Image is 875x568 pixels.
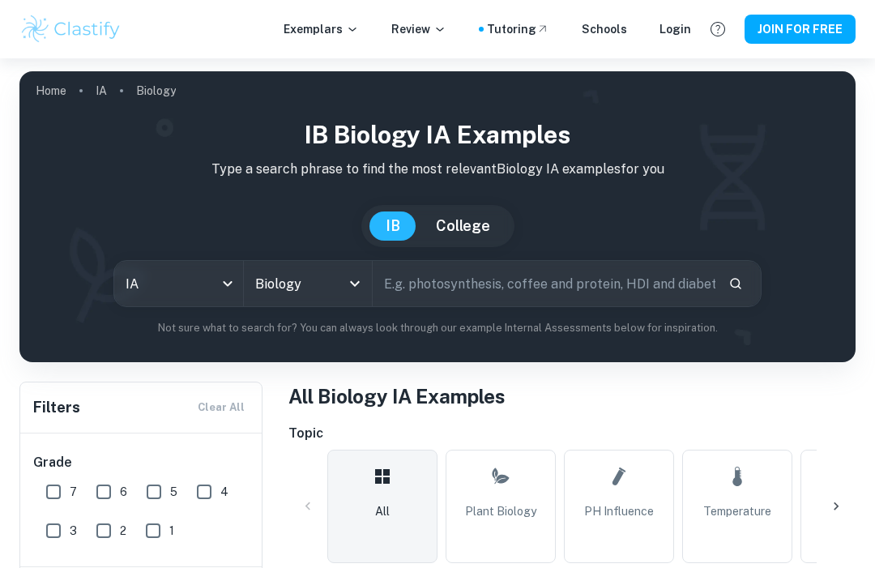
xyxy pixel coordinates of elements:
[120,522,126,540] span: 2
[704,15,732,43] button: Help and Feedback
[288,382,856,411] h1: All Biology IA Examples
[70,483,77,501] span: 7
[19,71,856,362] img: profile cover
[582,20,627,38] a: Schools
[703,502,771,520] span: Temperature
[114,261,243,306] div: IA
[19,13,122,45] img: Clastify logo
[70,522,77,540] span: 3
[96,79,107,102] a: IA
[32,320,843,336] p: Not sure what to search for? You can always look through our example Internal Assessments below f...
[420,211,506,241] button: College
[487,20,549,38] a: Tutoring
[722,270,749,297] button: Search
[373,261,715,306] input: E.g. photosynthesis, coffee and protein, HDI and diabetes...
[169,522,174,540] span: 1
[288,424,856,443] h6: Topic
[369,211,416,241] button: IB
[170,483,177,501] span: 5
[33,396,80,419] h6: Filters
[33,453,250,472] h6: Grade
[375,502,390,520] span: All
[745,15,856,44] button: JOIN FOR FREE
[465,502,536,520] span: Plant Biology
[36,79,66,102] a: Home
[391,20,446,38] p: Review
[584,502,654,520] span: pH Influence
[120,483,127,501] span: 6
[136,82,176,100] p: Biology
[344,272,366,295] button: Open
[32,160,843,179] p: Type a search phrase to find the most relevant Biology IA examples for you
[659,20,691,38] a: Login
[32,117,843,153] h1: IB Biology IA examples
[220,483,228,501] span: 4
[284,20,359,38] p: Exemplars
